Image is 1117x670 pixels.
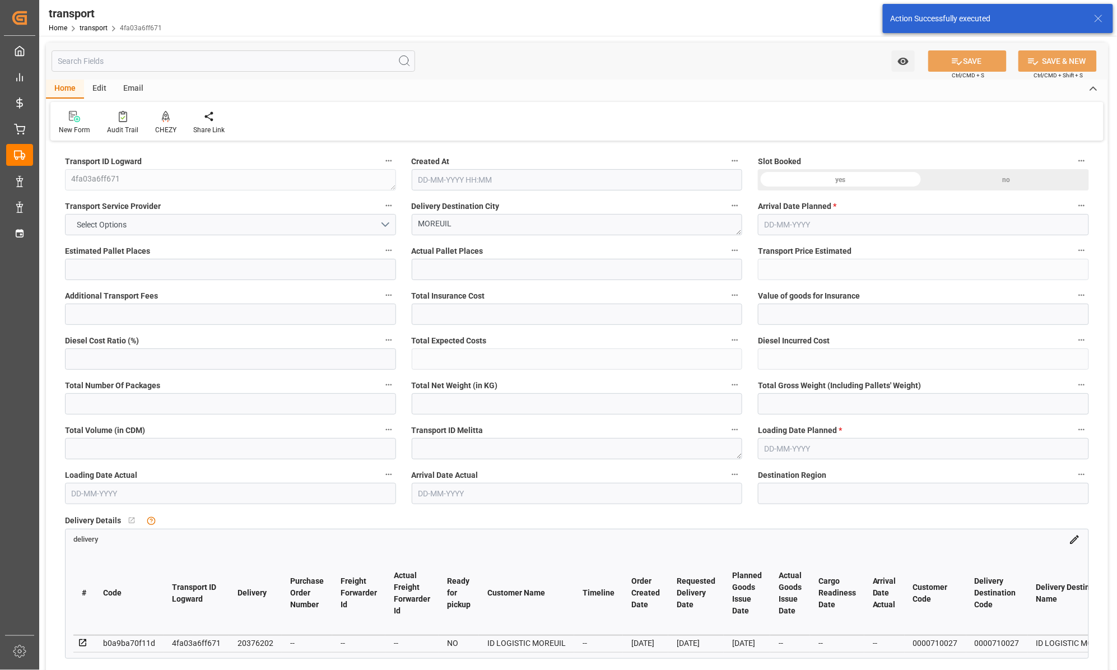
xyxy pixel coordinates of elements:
button: Actual Pallet Places [728,243,742,258]
th: Arrival Date Actual [864,551,905,635]
button: Slot Booked [1074,153,1089,168]
div: -- [394,636,430,650]
span: Total Insurance Cost [412,290,485,302]
div: Share Link [193,125,225,135]
div: -- [779,636,802,650]
div: Action Successfully executed [891,13,1083,25]
input: Search Fields [52,50,415,72]
button: Transport Service Provider [381,198,396,213]
span: Transport ID Logward [65,156,142,167]
th: Customer Name [479,551,574,635]
a: Home [49,24,67,32]
span: Additional Transport Fees [65,290,158,302]
button: Total Expected Costs [728,333,742,347]
div: -- [873,636,896,650]
button: Total Insurance Cost [728,288,742,303]
th: Actual Goods Issue Date [770,551,810,635]
button: open menu [65,214,396,235]
span: Total Net Weight (in KG) [412,380,498,392]
button: Estimated Pallet Places [381,243,396,258]
div: -- [583,636,615,650]
a: transport [80,24,108,32]
th: Planned Goods Issue Date [724,551,770,635]
span: Value of goods for Insurance [758,290,860,302]
div: -- [818,636,856,650]
div: NO [447,636,471,650]
span: Transport Price Estimated [758,245,851,257]
span: Total Number Of Packages [65,380,160,392]
span: Transport ID Melitta [412,425,483,436]
span: Destination Region [758,469,826,481]
span: Arrival Date Planned [758,201,836,212]
div: [DATE] [631,636,660,650]
span: Total Expected Costs [412,335,487,347]
div: b0a9ba70f11d [103,636,155,650]
button: Total Number Of Packages [381,378,396,392]
button: Loading Date Actual [381,467,396,482]
button: Diesel Incurred Cost [1074,333,1089,347]
th: Timeline [574,551,623,635]
button: Additional Transport Fees [381,288,396,303]
div: [DATE] [677,636,715,650]
span: Arrival Date Actual [412,469,478,481]
div: 0000710027 [975,636,1020,650]
button: Diesel Cost Ratio (%) [381,333,396,347]
button: Arrival Date Actual [728,467,742,482]
th: Ready for pickup [439,551,479,635]
button: Total Net Weight (in KG) [728,378,742,392]
span: Delivery Destination City [412,201,500,212]
button: Value of goods for Insurance [1074,288,1089,303]
span: Total Volume (in CDM) [65,425,145,436]
div: Edit [84,80,115,99]
span: Delivery Details [65,515,121,527]
th: Customer Code [905,551,966,635]
button: Delivery Destination City [728,198,742,213]
div: no [924,169,1089,190]
span: Created At [412,156,450,167]
span: Loading Date Planned [758,425,842,436]
a: delivery [73,534,98,543]
span: Select Options [72,219,133,231]
th: Cargo Readiness Date [810,551,864,635]
th: Purchase Order Number [282,551,332,635]
span: Ctrl/CMD + Shift + S [1034,71,1083,80]
input: DD-MM-YYYY [758,438,1089,459]
th: Order Created Date [623,551,668,635]
span: Transport Service Provider [65,201,161,212]
div: -- [341,636,377,650]
th: Code [95,551,164,635]
button: Destination Region [1074,467,1089,482]
button: Loading Date Planned * [1074,422,1089,437]
th: Delivery [229,551,282,635]
input: DD-MM-YYYY [758,214,1089,235]
div: [DATE] [732,636,762,650]
th: Delivery Destination Code [966,551,1028,635]
div: ID LOGISTIC MOREUIL [487,636,566,650]
span: Diesel Incurred Cost [758,335,830,347]
textarea: 4fa03a6ff671 [65,169,396,190]
div: transport [49,5,162,22]
div: yes [758,169,923,190]
span: Loading Date Actual [65,469,137,481]
span: Total Gross Weight (Including Pallets' Weight) [758,380,921,392]
button: SAVE & NEW [1018,50,1097,72]
div: New Form [59,125,90,135]
button: Transport Price Estimated [1074,243,1089,258]
button: Arrival Date Planned * [1074,198,1089,213]
span: delivery [73,536,98,544]
span: Diesel Cost Ratio (%) [65,335,139,347]
th: Requested Delivery Date [668,551,724,635]
input: DD-MM-YYYY [412,483,743,504]
button: SAVE [928,50,1007,72]
input: DD-MM-YYYY HH:MM [412,169,743,190]
div: -- [290,636,324,650]
th: Freight Forwarder Id [332,551,385,635]
button: Total Volume (in CDM) [381,422,396,437]
textarea: MOREUIL [412,214,743,235]
button: open menu [892,50,915,72]
div: 20376202 [238,636,273,650]
div: Audit Trail [107,125,138,135]
div: ID LOGISTIC MOREUIL [1036,636,1115,650]
button: Created At [728,153,742,168]
th: # [73,551,95,635]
